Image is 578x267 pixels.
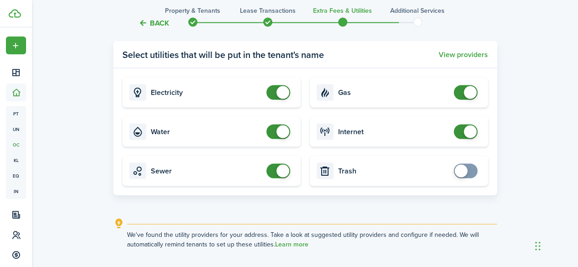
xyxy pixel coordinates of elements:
[439,51,488,59] button: View providers
[313,6,372,16] h3: Extra fees & Utilities
[6,137,26,152] a: oc
[122,48,324,62] panel-main-title: Select utilities that will be put in the tenant's name
[390,6,445,16] h3: Additional Services
[6,121,26,137] a: un
[6,106,26,121] a: pt
[6,183,26,199] a: in
[338,167,449,175] card-title: Trash
[113,218,125,229] i: outline
[151,89,262,97] card-title: Electricity
[151,128,262,136] card-title: Water
[338,89,449,97] card-title: Gas
[9,9,21,18] img: TenantCloud
[6,37,26,54] button: Open menu
[6,152,26,168] a: kl
[275,241,308,248] a: Learn more
[240,6,296,16] h3: Lease Transactions
[151,167,262,175] card-title: Sewer
[532,223,578,267] iframe: Chat Widget
[535,232,541,260] div: Drag
[138,18,169,28] button: Back
[338,128,449,136] card-title: Internet
[127,230,497,249] explanation-description: We've found the utility providers for your address. Take a look at suggested utility providers an...
[6,168,26,183] a: eq
[165,6,220,16] h3: Property & Tenants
